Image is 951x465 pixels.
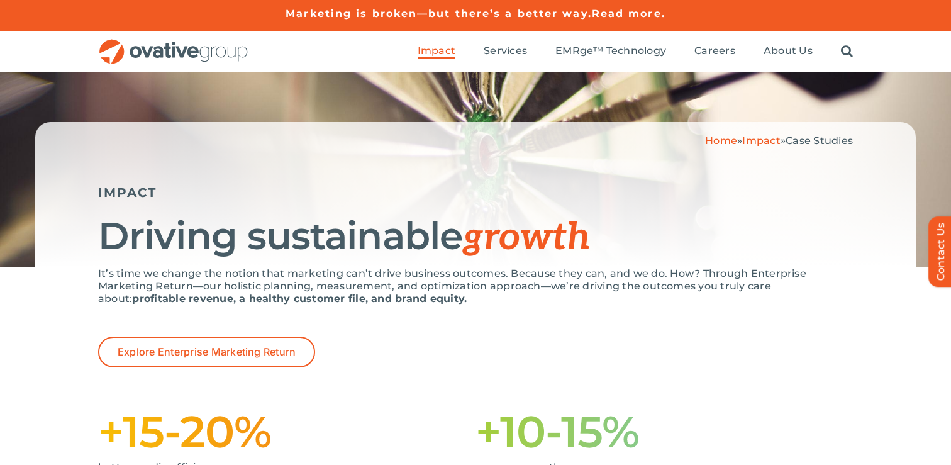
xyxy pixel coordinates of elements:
[764,45,813,59] a: About Us
[592,8,665,20] a: Read more.
[694,45,735,59] a: Careers
[98,216,853,258] h1: Driving sustainable
[786,135,853,147] span: Case Studies
[764,45,813,57] span: About Us
[98,267,853,305] p: It’s time we change the notion that marketing can’t drive business outcomes. Because they can, an...
[555,45,666,57] span: EMRge™ Technology
[98,185,853,200] h5: IMPACT
[841,45,853,59] a: Search
[418,31,853,72] nav: Menu
[98,38,249,50] a: OG_Full_horizontal_RGB
[484,45,527,59] a: Services
[475,412,853,452] h1: +10-15%
[98,412,475,452] h1: +15-20%
[694,45,735,57] span: Careers
[484,45,527,57] span: Services
[555,45,666,59] a: EMRge™ Technology
[462,215,591,261] span: growth
[286,8,592,20] a: Marketing is broken—but there’s a better way.
[705,135,853,147] span: » »
[418,45,455,59] a: Impact
[98,337,315,367] a: Explore Enterprise Marketing Return
[118,346,296,358] span: Explore Enterprise Marketing Return
[132,293,467,305] strong: profitable revenue, a healthy customer file, and brand equity.
[705,135,737,147] a: Home
[742,135,780,147] a: Impact
[418,45,455,57] span: Impact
